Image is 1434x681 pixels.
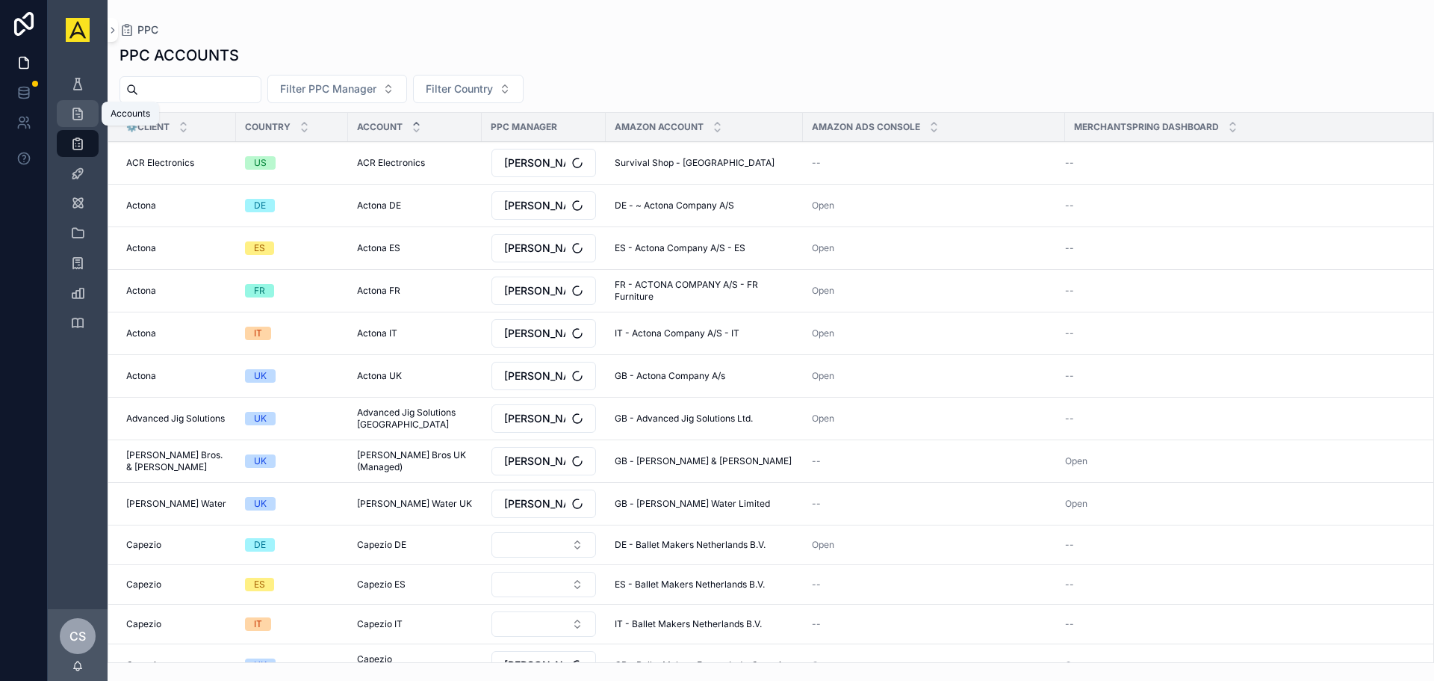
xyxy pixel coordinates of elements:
span: GB - Advanced Jig Solutions Ltd. [615,413,753,425]
span: Amazon Account [615,121,704,133]
div: IT [254,617,262,631]
button: Select Button [491,319,596,348]
span: Advanced Jig Solutions [126,413,225,425]
span: Amazon Ads Console [812,121,920,133]
span: [PERSON_NAME] [504,198,565,213]
div: IT [254,327,262,340]
span: [PERSON_NAME] Water UK [357,498,472,510]
span: -- [1065,327,1074,339]
span: Actona FR [357,285,400,297]
span: Actona [126,370,156,382]
span: -- [812,498,821,510]
span: -- [1065,157,1074,169]
span: Advanced Jig Solutions [GEOGRAPHIC_DATA] [357,407,473,431]
span: [PERSON_NAME] [504,283,565,298]
span: Capezio [GEOGRAPHIC_DATA] [357,653,473,677]
button: Select Button [491,234,596,262]
span: Capezio IT [357,618,403,630]
span: CS [69,627,86,645]
div: ES [254,241,265,255]
a: Open [812,539,834,550]
span: GB - [PERSON_NAME] & [PERSON_NAME] [615,455,792,467]
span: [PERSON_NAME] Bros UK (Managed) [357,449,473,473]
span: IT - Actona Company A/S - IT [615,327,739,339]
span: -- [812,618,821,630]
span: -- [1065,370,1074,382]
span: IT - Ballet Makers Netherlands B.V. [615,618,762,630]
span: Actona UK [357,370,402,382]
div: FR [254,284,265,298]
a: Open [812,285,834,296]
button: Select Button [491,277,596,305]
button: Select Button [491,404,596,433]
img: App logo [66,18,90,42]
div: UK [254,369,267,383]
span: [PERSON_NAME] [504,369,565,383]
div: UK [254,659,267,672]
span: -- [1065,285,1074,297]
span: FR - ACTONA COMPANY A/S - FR Furniture [615,279,794,303]
span: [PERSON_NAME] Bros. & [PERSON_NAME] [126,449,227,473]
span: -- [1065,200,1074,212]
div: DE [254,199,266,212]
a: Open [812,242,834,253]
span: MerchantSpring Dashboard [1074,121,1219,133]
span: Capezio [126,659,161,671]
div: ES [254,578,265,591]
span: -- [1065,413,1074,425]
span: Actona [126,285,156,297]
span: ES - Actona Company A/S - ES [615,242,745,254]
span: DE - ~ Actona Company A/S [615,200,734,212]
span: Actona ES [357,242,400,254]
div: US [254,156,267,170]
button: Select Button [491,611,596,637]
span: Actona [126,242,156,254]
span: -- [1065,618,1074,630]
div: UK [254,412,267,425]
span: [PERSON_NAME] Water [126,498,226,510]
span: [PERSON_NAME] [504,496,565,511]
a: Open [812,327,834,339]
span: -- [1065,539,1074,551]
div: scrollable content [48,60,108,356]
div: UK [254,454,267,468]
button: Select Button [491,532,596,558]
button: Select Button [491,362,596,390]
span: ACR Electronics [126,157,194,169]
span: Account [357,121,403,133]
span: -- [812,579,821,591]
div: DE [254,538,266,552]
span: GB - Actona Company A/s [615,370,725,382]
span: Survival Shop - [GEOGRAPHIC_DATA] [615,157,775,169]
span: ACR Electronics [357,157,425,169]
span: Capezio ES [357,579,406,591]
span: DE - Ballet Makers Netherlands B.V. [615,539,766,551]
button: Select Button [267,75,407,103]
span: Capezio [126,539,161,551]
div: Accounts [111,108,150,120]
span: Filter Country [426,81,493,96]
span: GB - [PERSON_NAME] Water Limited [615,498,770,510]
span: [PERSON_NAME] [504,326,565,341]
span: ES - Ballet Makers Netherlands B.V. [615,579,765,591]
span: -- [1065,579,1074,591]
span: GB - Ballet Makers Europe Ltd - Capezio [615,659,786,671]
span: [PERSON_NAME] [504,454,565,469]
button: Select Button [491,447,596,475]
span: Country [245,121,291,133]
span: Filter PPC Manager [280,81,376,96]
span: PPC [137,22,158,37]
a: Open [812,200,834,211]
a: Open [812,413,834,424]
a: Open [812,370,834,381]
span: Actona DE [357,200,401,212]
span: -- [1065,242,1074,254]
span: -- [812,455,821,467]
span: Actona [126,200,156,212]
button: Select Button [491,651,596,680]
div: UK [254,497,267,511]
a: Open [1065,498,1087,509]
span: [PERSON_NAME] [504,155,565,170]
span: Actona IT [357,327,397,339]
span: Capezio DE [357,539,406,551]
